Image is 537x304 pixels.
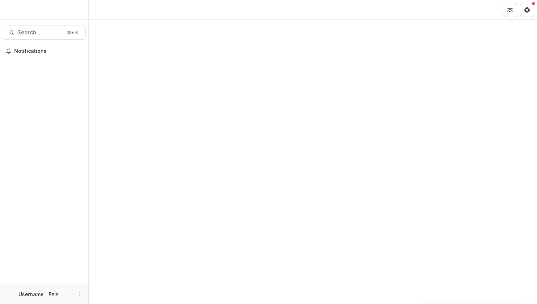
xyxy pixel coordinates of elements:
button: Get Help [520,3,534,17]
p: Username [18,291,44,298]
button: Partners [503,3,517,17]
button: Notifications [3,45,86,57]
button: More [76,290,84,298]
span: Search... [17,29,63,36]
span: Notifications [14,48,83,54]
nav: breadcrumb [92,5,122,15]
div: ⌘ + K [65,29,80,37]
p: Role [47,291,60,297]
button: Search... [3,26,86,40]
